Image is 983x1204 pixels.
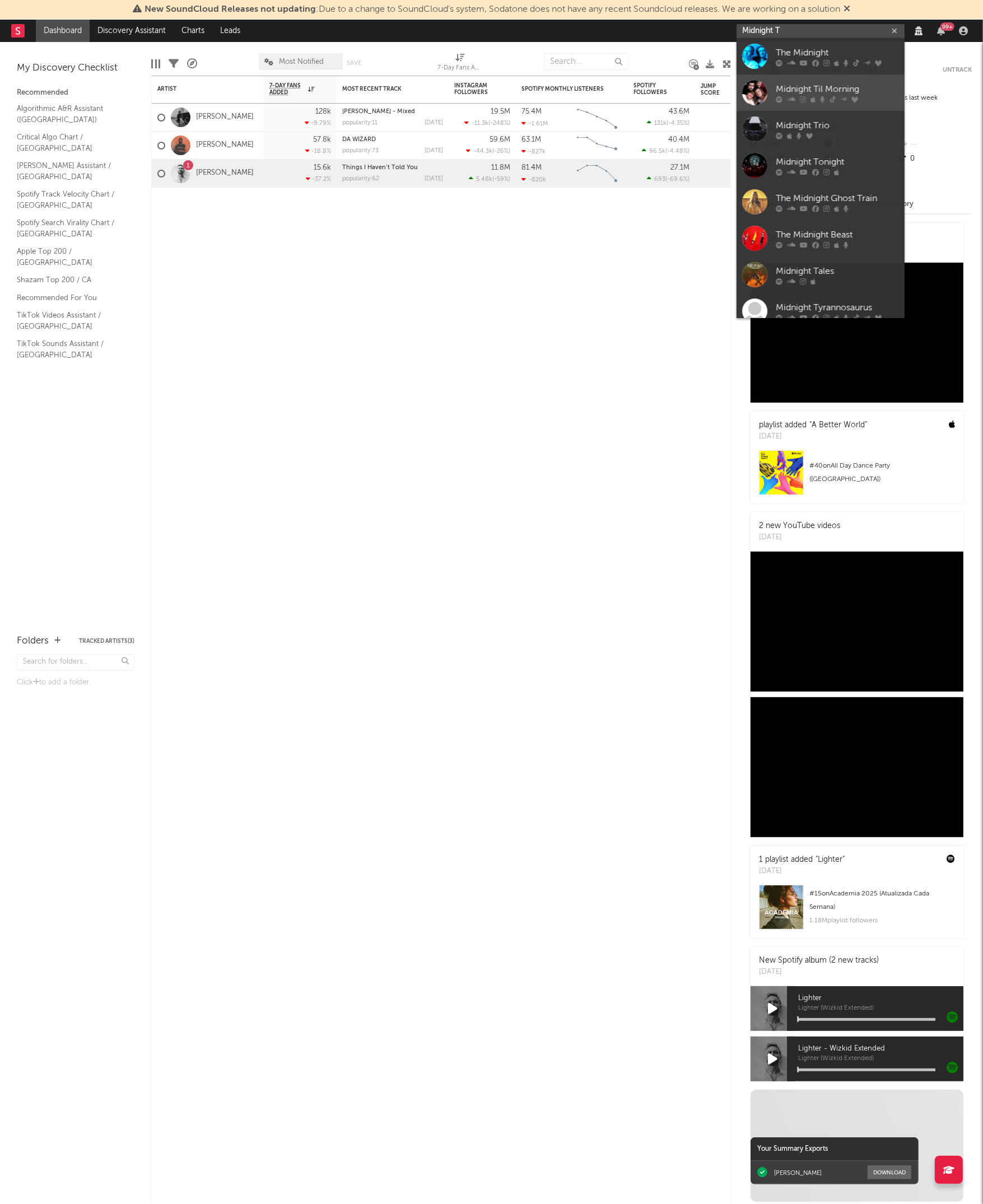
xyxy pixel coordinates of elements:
[642,147,690,155] div: ( )
[466,147,510,155] div: ( )
[305,147,331,155] div: -18.8 %
[17,188,123,211] a: Spotify Track Velocity Chart / [GEOGRAPHIC_DATA]
[494,176,509,183] span: -59 %
[737,256,905,293] a: Midnight Tales
[187,48,197,80] div: A&R Pipeline
[776,228,899,242] div: The Midnight Beast
[759,520,840,532] div: 2 new YouTube videos
[776,46,899,60] div: The Midnight
[342,165,418,171] a: Things I Haven’t Told You
[572,160,622,188] svg: Chart title
[196,169,254,178] a: [PERSON_NAME]
[737,111,905,147] a: Midnight Trio
[572,104,622,132] svg: Chart title
[313,136,331,143] div: 57.8k
[751,885,963,938] a: #15onAcademia 2025 (Atualizada Cada Semana)1.18Mplaylist followers
[17,62,134,75] div: My Discovery Checklist
[759,967,879,978] div: [DATE]
[521,108,542,115] div: 75.4M
[649,148,665,155] span: 96.5k
[751,450,963,503] a: #40onAll Day Dance Party ([GEOGRAPHIC_DATA])
[269,82,305,96] span: 7-Day Fans Added
[17,338,123,361] a: TikTok Sounds Assistant / [GEOGRAPHIC_DATA]
[279,58,324,66] span: Most Notified
[737,38,905,74] a: The Midnight
[521,148,546,155] div: -827k
[667,176,688,183] span: -69.6 %
[342,86,426,92] div: Most Recent Track
[809,421,867,429] a: "A Better World"
[17,292,123,304] a: Recommended For You
[776,156,899,169] div: Midnight Tonight
[809,887,955,914] div: # 15 on Academia 2025 (Atualizada Cada Semana)
[759,532,840,543] div: [DATE]
[315,108,331,115] div: 128k
[157,86,241,92] div: Artist
[454,82,493,96] div: Instagram Followers
[654,176,665,183] span: 693
[342,165,443,171] div: Things I Haven’t Told You
[940,22,954,31] div: 99 +
[776,301,899,315] div: Midnight Tyrannosaurus
[17,86,134,100] div: Recommended
[751,1137,919,1161] div: Your Summary Exports
[701,111,746,124] div: 49.3
[342,120,378,126] div: popularity: 11
[759,419,867,431] div: playlist added
[737,220,905,256] a: The Midnight Beast
[759,854,845,866] div: 1 playlist added
[17,131,123,154] a: Critical Algo Chart / [GEOGRAPHIC_DATA]
[809,459,955,486] div: # 40 on All Day Dance Party ([GEOGRAPHIC_DATA])
[897,137,972,152] div: --
[798,992,963,1005] span: Lighter
[647,119,690,127] div: ( )
[342,137,443,143] div: DA WIZARD
[668,136,690,143] div: 40.4M
[476,176,492,183] span: 5.48k
[809,914,955,927] div: 1.18M playlist followers
[759,431,867,442] div: [DATE]
[145,5,316,14] span: New SoundCloud Releases not updating
[701,139,746,152] div: 46.7
[776,265,899,278] div: Midnight Tales
[670,164,690,171] div: 27.1M
[759,955,879,967] div: New Spotify album (2 new tracks)
[174,20,212,42] a: Charts
[491,108,510,115] div: 19.5M
[347,60,361,66] button: Save
[774,1169,822,1177] div: [PERSON_NAME]
[438,62,483,75] div: 7-Day Fans Added (7-Day Fans Added)
[473,148,492,155] span: -44.3k
[169,48,179,80] div: Filters
[17,634,49,648] div: Folders
[937,26,945,35] button: 99+
[145,5,840,14] span: : Due to a change to SoundCloud's system, Sodatone does not have any recent Soundcloud releases. ...
[438,48,483,80] div: 7-Day Fans Added (7-Day Fans Added)
[633,82,673,96] div: Spotify Followers
[425,148,443,154] div: [DATE]
[306,175,331,183] div: -37.2 %
[667,148,688,155] span: -4.48 %
[425,176,443,182] div: [DATE]
[701,167,746,180] div: 21.8
[521,86,605,92] div: Spotify Monthly Listeners
[737,293,905,329] a: Midnight Tyrannosaurus
[342,109,415,115] a: [PERSON_NAME] - Mixed
[494,148,509,155] span: -26 %
[196,113,254,122] a: [PERSON_NAME]
[90,20,174,42] a: Discovery Assistant
[572,132,622,160] svg: Chart title
[701,83,729,96] div: Jump Score
[17,160,123,183] a: [PERSON_NAME] Assistant / [GEOGRAPHIC_DATA]
[844,5,850,14] span: Dismiss
[544,53,628,70] input: Search...
[943,64,972,76] button: Untrack
[79,638,134,644] button: Tracked Artists(3)
[342,148,379,154] div: popularity: 73
[521,176,546,183] div: -820k
[17,102,123,125] a: Algorithmic A&R Assistant ([GEOGRAPHIC_DATA])
[776,83,899,96] div: Midnight Til Morning
[425,120,443,126] div: [DATE]
[669,108,690,115] div: 43.6M
[759,866,845,877] div: [DATE]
